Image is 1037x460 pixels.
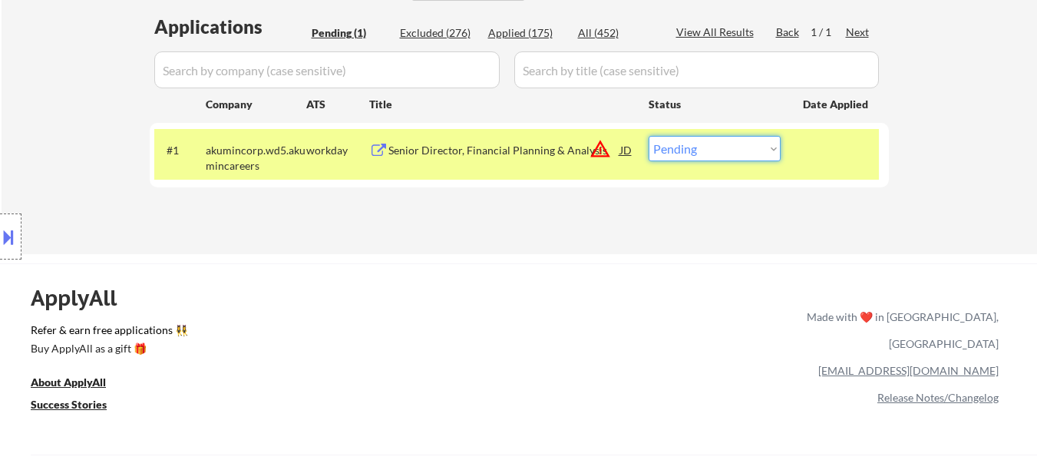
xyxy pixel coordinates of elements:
[676,25,758,40] div: View All Results
[877,391,999,404] a: Release Notes/Changelog
[811,25,846,40] div: 1 / 1
[649,90,781,117] div: Status
[400,25,477,41] div: Excluded (276)
[154,51,500,88] input: Search by company (case sensitive)
[369,97,634,112] div: Title
[31,376,106,389] u: About ApplyAll
[306,143,369,158] div: workday
[578,25,655,41] div: All (452)
[388,143,620,158] div: Senior Director, Financial Planning & Analysis
[312,25,388,41] div: Pending (1)
[590,138,611,160] button: warning_amber
[776,25,801,40] div: Back
[619,136,634,164] div: JD
[306,97,369,112] div: ATS
[154,18,306,36] div: Applications
[31,375,127,394] a: About ApplyAll
[846,25,870,40] div: Next
[31,398,107,411] u: Success Stories
[803,97,870,112] div: Date Applied
[514,51,879,88] input: Search by title (case sensitive)
[31,397,127,416] a: Success Stories
[488,25,565,41] div: Applied (175)
[801,303,999,357] div: Made with ❤️ in [GEOGRAPHIC_DATA], [GEOGRAPHIC_DATA]
[818,364,999,377] a: [EMAIL_ADDRESS][DOMAIN_NAME]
